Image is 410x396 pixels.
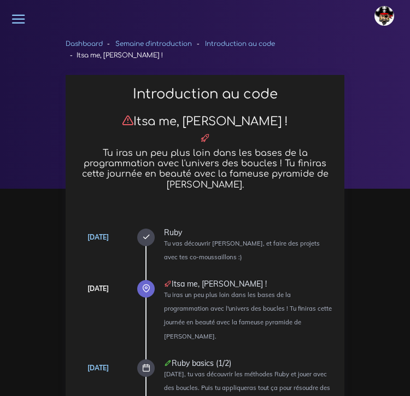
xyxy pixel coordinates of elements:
a: Semaine d'introduction [115,40,192,48]
a: Introduction au code [205,40,275,48]
div: Ruby [164,229,333,236]
small: Tu vas découvrir [PERSON_NAME], et faire des projets avec tes co-moussaillons :) [164,240,320,261]
small: Tu iras un peu plus loin dans les bases de la programmation avec l'univers des boucles ! Tu finir... [164,291,332,340]
a: [DATE] [87,364,109,372]
div: [DATE] [87,283,109,295]
div: Ruby basics (1/2) [164,359,333,367]
h3: Itsa me, [PERSON_NAME] ! [77,114,333,129]
img: avatar [374,6,394,26]
li: Itsa me, [PERSON_NAME] ! [66,50,163,61]
a: Dashboard [66,40,103,48]
a: [DATE] [87,233,109,241]
div: Itsa me, [PERSON_NAME] ! [164,280,333,288]
h2: Introduction au code [77,86,333,102]
h5: Tu iras un peu plus loin dans les bases de la programmation avec l'univers des boucles ! Tu finir... [77,148,333,190]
